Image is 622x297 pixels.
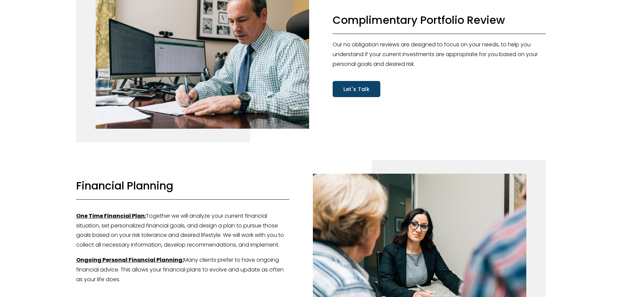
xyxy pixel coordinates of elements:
[76,256,184,264] strong: Ongoing Personal Financial Planning:
[76,255,290,284] p: Many clients prefer to have ongoing financial advice. This allows your financial plans to evolve ...
[333,81,380,97] a: Let's Talk
[76,212,146,220] strong: One Time Financial Plan:
[333,13,546,27] h3: Complimentary Portfolio Review
[333,40,546,69] p: Our no obligation reviews are designed to focus on your needs, to help you understand if your cur...
[76,211,290,250] p: Together we will analyze your current financial situation, set personalized financial goals, and ...
[76,178,290,193] h3: Financial Planning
